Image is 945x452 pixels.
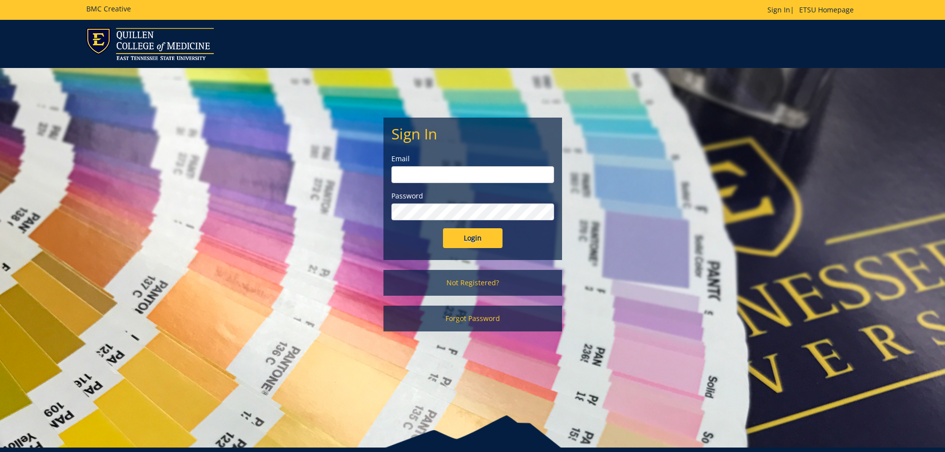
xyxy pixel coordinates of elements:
a: Sign In [767,5,790,14]
h2: Sign In [391,126,554,142]
a: ETSU Homepage [794,5,859,14]
label: Password [391,191,554,201]
a: Not Registered? [383,270,562,296]
img: ETSU logo [86,28,214,60]
h5: BMC Creative [86,5,131,12]
a: Forgot Password [383,306,562,331]
label: Email [391,154,554,164]
input: Login [443,228,503,248]
p: | [767,5,859,15]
